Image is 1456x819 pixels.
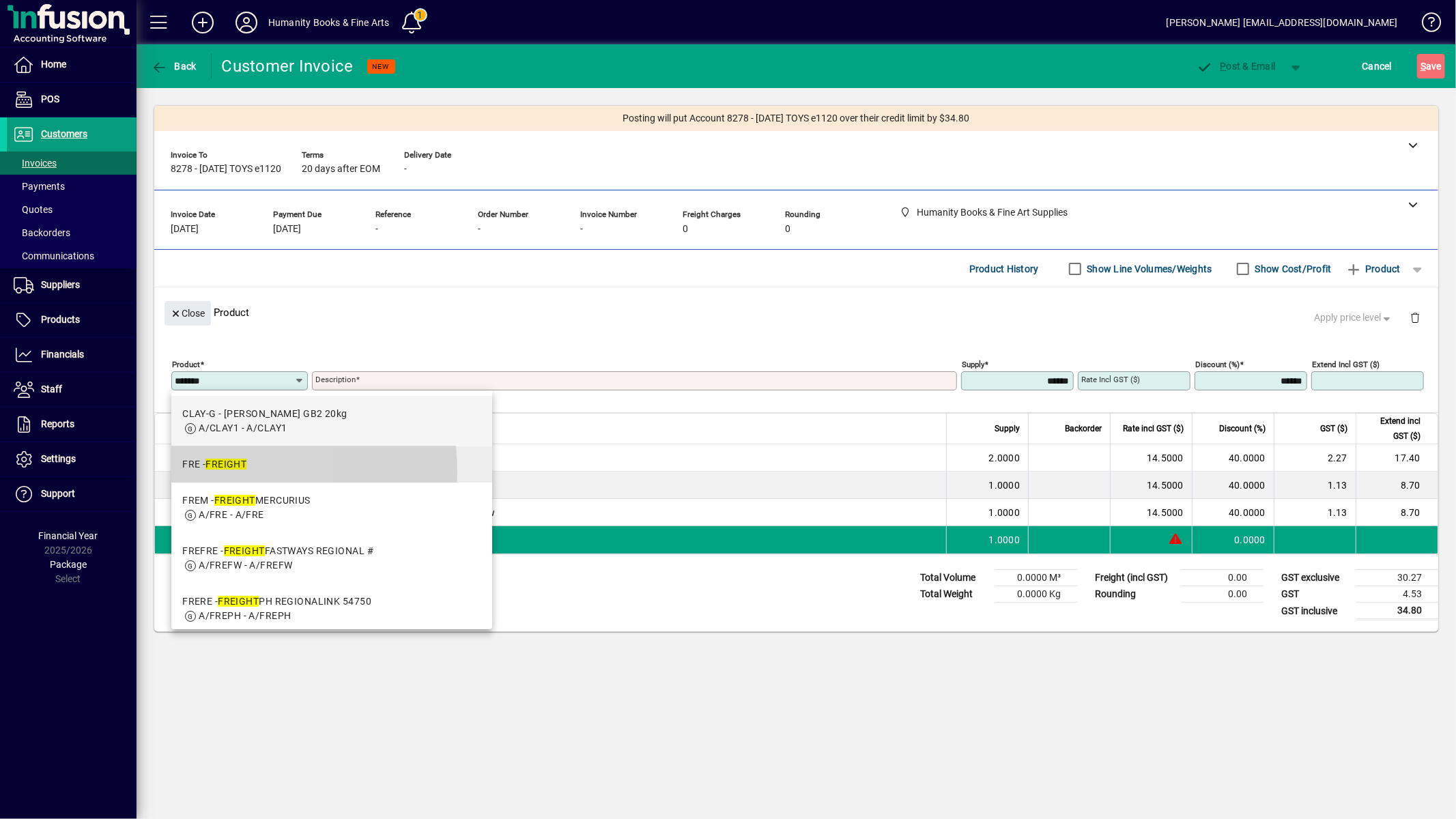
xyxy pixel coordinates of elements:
[7,303,137,337] a: Products
[1421,55,1442,77] span: ave
[1356,586,1438,603] td: 4.53
[182,493,311,508] div: FREM - MERCURIUS
[1274,603,1356,620] td: GST inclusive
[1274,586,1356,603] td: GST
[1123,421,1184,436] span: Rate incl GST ($)
[1421,61,1426,72] span: S
[199,610,291,621] span: A/FREPH - A/FREPH
[580,224,583,235] span: -
[1399,301,1431,334] button: Delete
[41,453,76,464] span: Settings
[1081,375,1140,384] mat-label: Rate incl GST ($)
[7,373,137,407] a: Staff
[989,451,1020,465] span: 2.0000
[375,224,378,235] span: -
[1399,311,1431,324] app-page-header-button: Delete
[1182,570,1264,586] td: 0.00
[222,55,354,77] div: Customer Invoice
[7,407,137,442] a: Reports
[147,54,200,78] button: Back
[39,530,98,541] span: Financial Year
[913,570,995,586] td: Total Volume
[7,244,137,268] a: Communications
[171,164,281,175] span: 8278 - [DATE] TOYS e1120
[268,12,390,33] div: Humanity Books & Fine Arts
[7,338,137,372] a: Financials
[1192,472,1274,499] td: 40.0000
[14,158,57,169] span: Invoices
[1312,360,1380,369] mat-label: Extend incl GST ($)
[273,224,301,235] span: [DATE]
[41,279,80,290] span: Suppliers
[171,396,492,446] mat-option: CLAY-G - CLAY NELSON GB2 20kg
[172,360,200,369] mat-label: Product
[7,268,137,302] a: Suppliers
[1274,499,1356,526] td: 1.13
[478,224,481,235] span: -
[1190,54,1283,78] button: Post & Email
[154,287,1438,337] div: Product
[989,533,1020,547] span: 1.0000
[623,111,970,126] span: Posting will put Account 8278 - [DATE] TOYS e1120 over their credit limit by $34.80
[137,54,212,78] app-page-header-button: Back
[41,384,62,394] span: Staff
[1221,61,1227,72] span: P
[1356,444,1438,472] td: 17.40
[14,181,65,192] span: Payments
[1253,262,1332,276] label: Show Cost/Profit
[1065,421,1102,436] span: Backorder
[913,586,995,603] td: Total Weight
[50,559,87,570] span: Package
[1359,54,1396,78] button: Cancel
[995,421,1020,436] span: Supply
[7,48,137,82] a: Home
[182,457,246,472] div: FRE -
[171,483,492,533] mat-option: FREM - FREIGHT MERCURIUS
[1417,54,1445,78] button: Save
[404,164,407,175] span: -
[199,509,264,520] span: A/FRE - A/FRE
[218,596,259,607] em: FREIGHT
[995,570,1077,586] td: 0.0000 M³
[225,10,268,35] button: Profile
[969,258,1039,280] span: Product History
[171,224,199,235] span: [DATE]
[7,83,137,117] a: POS
[182,407,347,421] div: CLAY-G - [PERSON_NAME] GB2 20kg
[1195,360,1240,369] mat-label: Discount (%)
[1088,570,1182,586] td: Freight (incl GST)
[1085,262,1212,276] label: Show Line Volumes/Weights
[7,152,137,175] a: Invoices
[683,224,688,235] span: 0
[1315,311,1394,325] span: Apply price level
[373,62,390,71] span: NEW
[14,204,53,215] span: Quotes
[161,306,214,319] app-page-header-button: Close
[989,506,1020,519] span: 1.0000
[151,61,197,72] span: Back
[165,301,211,326] button: Close
[1119,451,1184,465] div: 14.5000
[14,250,94,261] span: Communications
[1274,444,1356,472] td: 2.27
[41,314,80,325] span: Products
[7,198,137,221] a: Quotes
[995,586,1077,603] td: 0.0000 Kg
[199,560,292,571] span: A/FREFW - A/FREFW
[1356,570,1438,586] td: 30.27
[302,164,380,175] span: 20 days after EOM
[1362,55,1393,77] span: Cancel
[1119,478,1184,492] div: 14.5000
[7,175,137,198] a: Payments
[1219,421,1266,436] span: Discount (%)
[182,594,371,609] div: FRERE - PH REGIONALINK 54750
[182,544,373,558] div: FREFRE - FASTWAYS REGIONAL #
[1356,472,1438,499] td: 8.70
[181,10,225,35] button: Add
[1309,306,1399,330] button: Apply price level
[964,257,1044,281] button: Product History
[7,442,137,476] a: Settings
[785,224,790,235] span: 0
[41,128,87,139] span: Customers
[1412,3,1439,47] a: Knowledge Base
